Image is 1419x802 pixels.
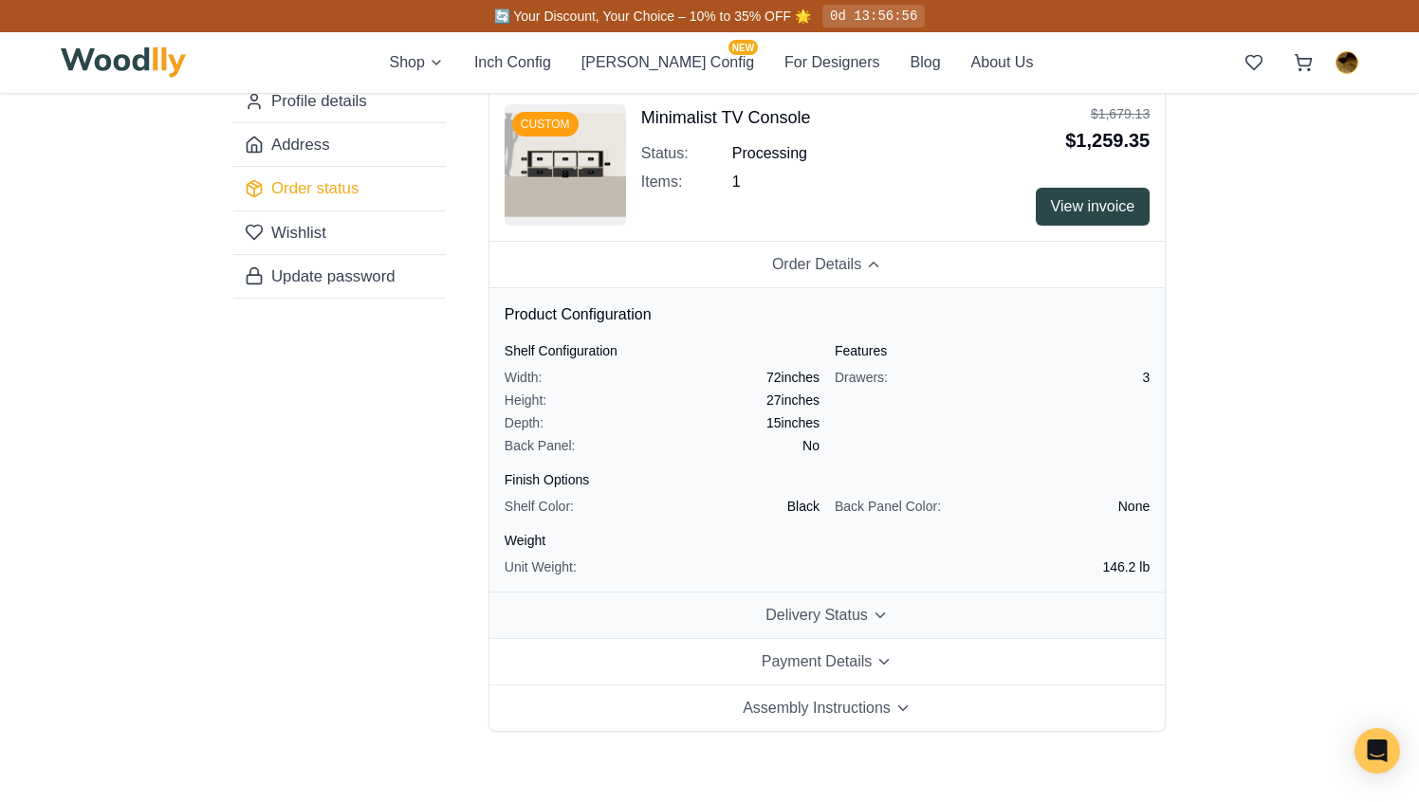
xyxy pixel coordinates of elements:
span: 27 inches [766,391,820,410]
button: Delivery Status [489,592,1165,639]
div: $1,259.35 [1065,127,1150,154]
h4: Finish Options [505,470,1150,489]
img: Woodlly [61,47,186,78]
img: Mark Shepard [1336,52,1357,73]
h5: Product Configuration [505,303,1150,326]
div: 0d 13:56:56 [822,5,925,27]
span: Delivery Status [765,604,868,627]
span: Shelf Color: [505,497,574,516]
span: Height: [505,391,546,410]
span: processing [732,142,807,165]
h4: Minimalist TV Console [641,104,811,131]
span: Payment Details [762,650,873,673]
span: Drawers: [835,368,888,387]
span: 72 inches [766,368,820,387]
img: Minimalist TV Console [505,104,626,226]
button: Assembly Instructions [489,685,1165,731]
button: Shop [390,51,444,74]
button: View invoice [1036,188,1151,226]
button: Mark Shepard [1336,51,1358,74]
span: Assembly Instructions [743,697,891,720]
div: CUSTOM [512,112,579,137]
h4: Shelf Configuration [505,341,820,360]
span: Depth: [505,413,544,432]
a: Update password [233,254,446,298]
button: About Us [971,51,1034,74]
button: Payment Details [489,639,1165,685]
span: Back Panel Color: [835,497,941,516]
h4: Features [835,341,1150,360]
a: Wishlist [233,210,446,254]
a: Order status [233,166,446,210]
span: 15 inches [766,413,820,432]
button: Order Details [489,242,1165,288]
div: $1,679.13 [1065,104,1150,123]
span: NEW [728,40,758,55]
button: For Designers [784,51,879,74]
span: Order Details [772,253,861,276]
span: None [1118,497,1150,516]
span: Unit Weight: [505,557,577,576]
span: Back Panel: [505,436,576,455]
button: Blog [911,51,941,74]
h4: Weight [505,531,1150,550]
span: 3 [1142,368,1150,387]
span: View invoice [1051,195,1135,218]
span: Width: [505,368,543,387]
div: Open Intercom Messenger [1354,728,1400,774]
span: 146.2 lb [1102,557,1150,576]
button: [PERSON_NAME] ConfigNEW [581,51,754,74]
span: 1 [732,171,741,193]
a: Address [233,122,446,166]
button: Inch Config [474,51,551,74]
span: 🔄 Your Discount, Your Choice – 10% to 35% OFF 🌟 [494,9,811,24]
span: Status: [641,142,732,165]
span: Items: [641,171,732,193]
a: Profile details [233,79,446,122]
span: No [802,436,820,455]
span: Black [787,497,820,516]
